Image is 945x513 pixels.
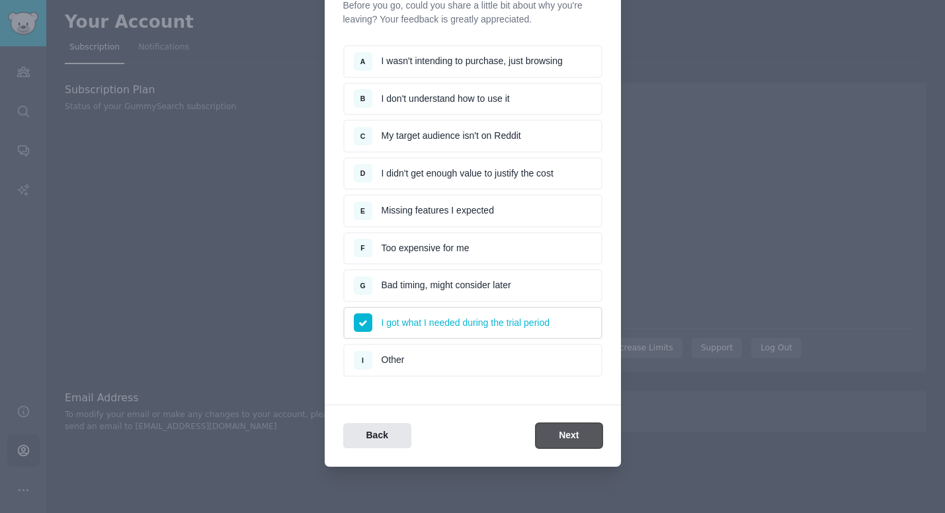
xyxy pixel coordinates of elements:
[360,95,366,102] span: B
[360,58,366,65] span: A
[343,423,411,449] button: Back
[362,356,364,364] span: I
[360,132,366,140] span: C
[360,282,365,290] span: G
[360,244,364,252] span: F
[360,169,366,177] span: D
[536,423,602,449] button: Next
[360,207,365,215] span: E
